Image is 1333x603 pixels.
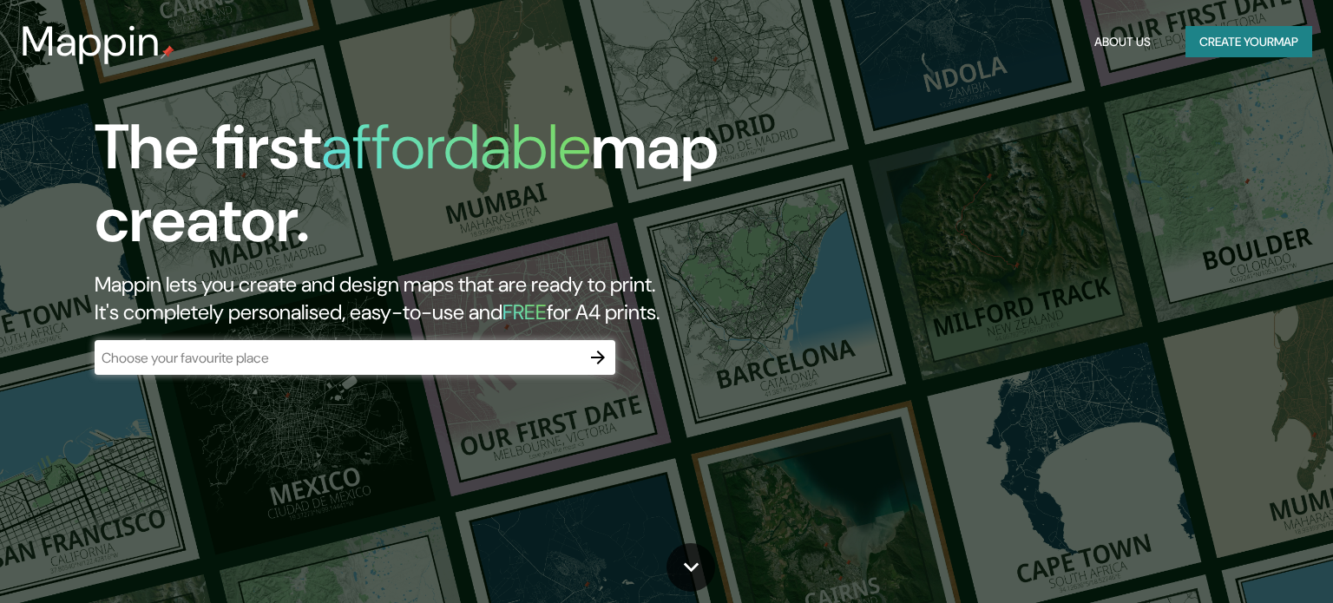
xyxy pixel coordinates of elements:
button: Create yourmap [1185,26,1312,58]
h1: affordable [321,107,591,187]
img: mappin-pin [161,45,174,59]
h2: Mappin lets you create and design maps that are ready to print. It's completely personalised, eas... [95,271,761,326]
h1: The first map creator. [95,111,761,271]
input: Choose your favourite place [95,348,581,368]
iframe: Help widget launcher [1179,535,1314,584]
h5: FREE [502,298,547,325]
h3: Mappin [21,17,161,66]
button: About Us [1087,26,1158,58]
